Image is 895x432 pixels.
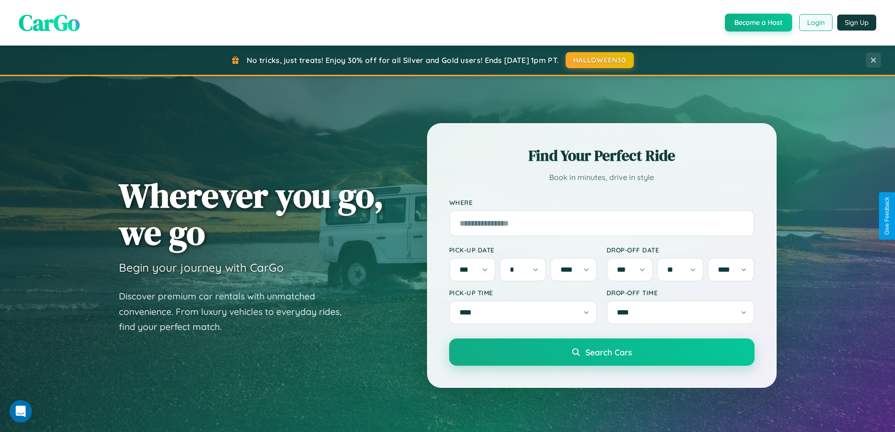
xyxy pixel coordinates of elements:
[725,14,792,31] button: Become a Host
[799,14,833,31] button: Login
[9,400,32,423] iframe: Intercom live chat
[449,145,755,166] h2: Find Your Perfect Ride
[884,197,890,235] div: Give Feedback
[607,289,755,297] label: Drop-off Time
[449,198,755,206] label: Where
[119,260,284,275] h3: Begin your journey with CarGo
[607,246,755,254] label: Drop-off Date
[449,338,755,366] button: Search Cars
[449,289,597,297] label: Pick-up Time
[247,55,559,65] span: No tricks, just treats! Enjoy 30% off for all Silver and Gold users! Ends [DATE] 1pm PT.
[119,289,354,335] p: Discover premium car rentals with unmatched convenience. From luxury vehicles to everyday rides, ...
[449,246,597,254] label: Pick-up Date
[837,15,876,31] button: Sign Up
[585,347,632,357] span: Search Cars
[19,7,80,38] span: CarGo
[119,177,384,251] h1: Wherever you go, we go
[449,171,755,184] p: Book in minutes, drive in style
[566,52,634,68] button: HALLOWEEN30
